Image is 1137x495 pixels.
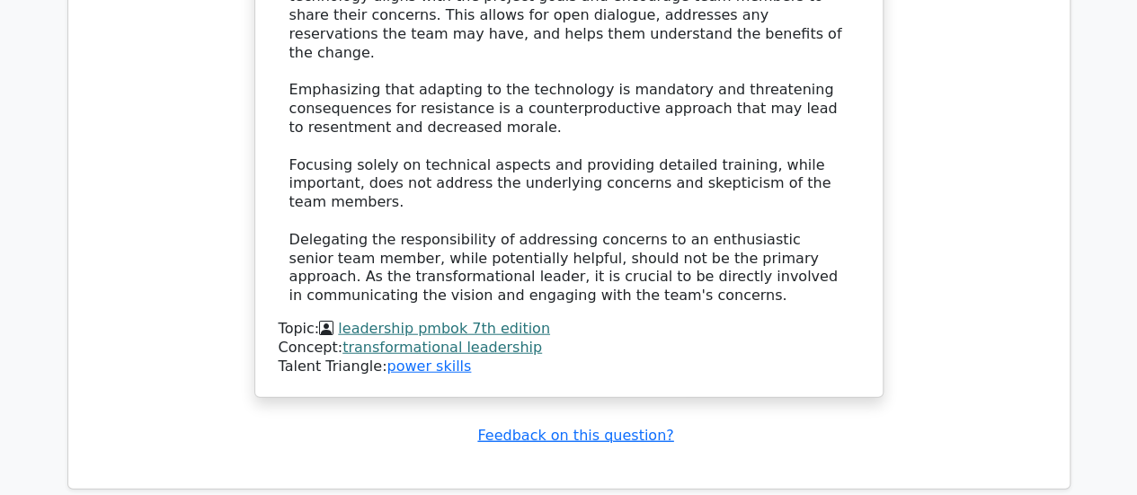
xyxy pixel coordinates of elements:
a: Feedback on this question? [477,427,673,444]
div: Talent Triangle: [279,320,859,376]
a: power skills [386,358,471,375]
div: Concept: [279,339,859,358]
a: leadership pmbok 7th edition [338,320,550,337]
a: transformational leadership [342,339,542,356]
div: Topic: [279,320,859,339]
